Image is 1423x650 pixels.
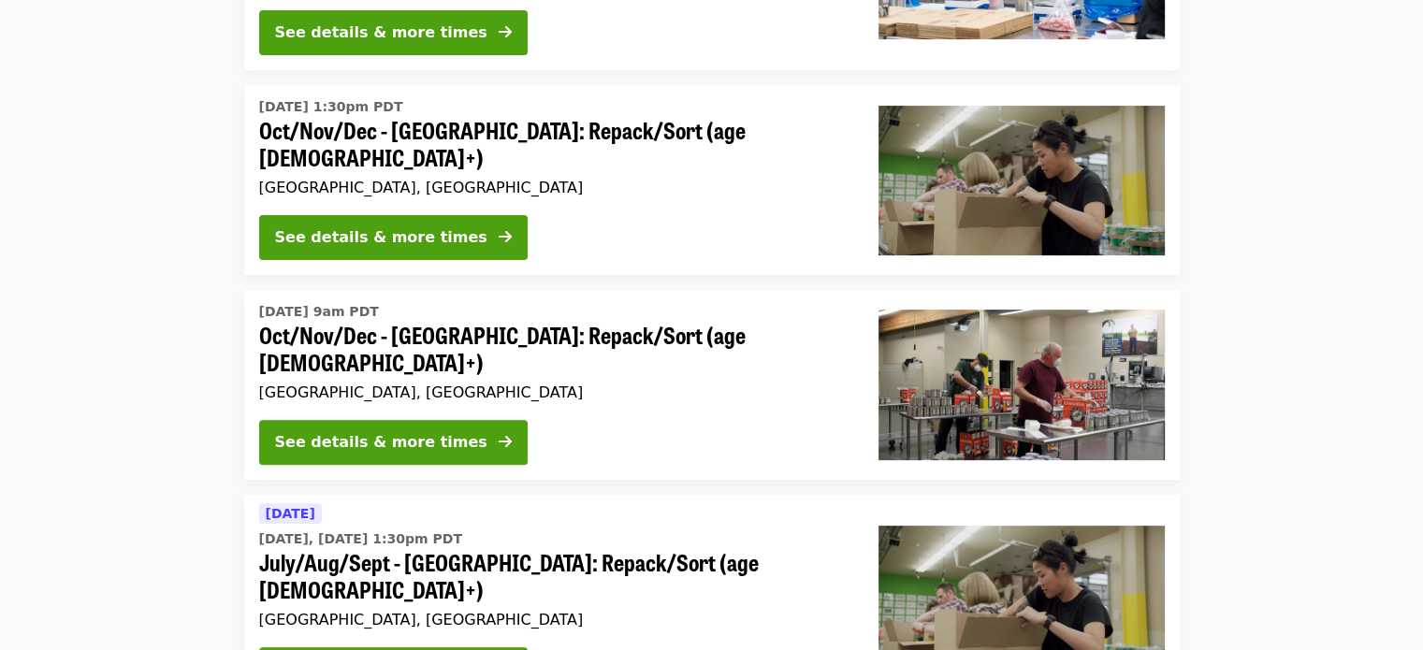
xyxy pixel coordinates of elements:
[259,97,403,117] time: [DATE] 1:30pm PDT
[259,117,849,171] span: Oct/Nov/Dec - [GEOGRAPHIC_DATA]: Repack/Sort (age [DEMOGRAPHIC_DATA]+)
[259,611,849,628] div: [GEOGRAPHIC_DATA], [GEOGRAPHIC_DATA]
[259,10,528,55] button: See details & more times
[259,215,528,260] button: See details & more times
[259,549,849,603] span: July/Aug/Sept - [GEOGRAPHIC_DATA]: Repack/Sort (age [DEMOGRAPHIC_DATA]+)
[275,431,487,454] div: See details & more times
[259,179,849,196] div: [GEOGRAPHIC_DATA], [GEOGRAPHIC_DATA]
[275,226,487,249] div: See details & more times
[259,529,462,549] time: [DATE], [DATE] 1:30pm PDT
[259,302,379,322] time: [DATE] 9am PDT
[259,322,849,376] span: Oct/Nov/Dec - [GEOGRAPHIC_DATA]: Repack/Sort (age [DEMOGRAPHIC_DATA]+)
[878,310,1165,459] img: Oct/Nov/Dec - Portland: Repack/Sort (age 16+) organized by Oregon Food Bank
[259,383,849,401] div: [GEOGRAPHIC_DATA], [GEOGRAPHIC_DATA]
[878,106,1165,255] img: Oct/Nov/Dec - Portland: Repack/Sort (age 8+) organized by Oregon Food Bank
[266,506,315,521] span: [DATE]
[275,22,487,44] div: See details & more times
[244,290,1180,480] a: See details for "Oct/Nov/Dec - Portland: Repack/Sort (age 16+)"
[499,228,512,246] i: arrow-right icon
[499,23,512,41] i: arrow-right icon
[244,85,1180,275] a: See details for "Oct/Nov/Dec - Portland: Repack/Sort (age 8+)"
[499,433,512,451] i: arrow-right icon
[259,420,528,465] button: See details & more times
